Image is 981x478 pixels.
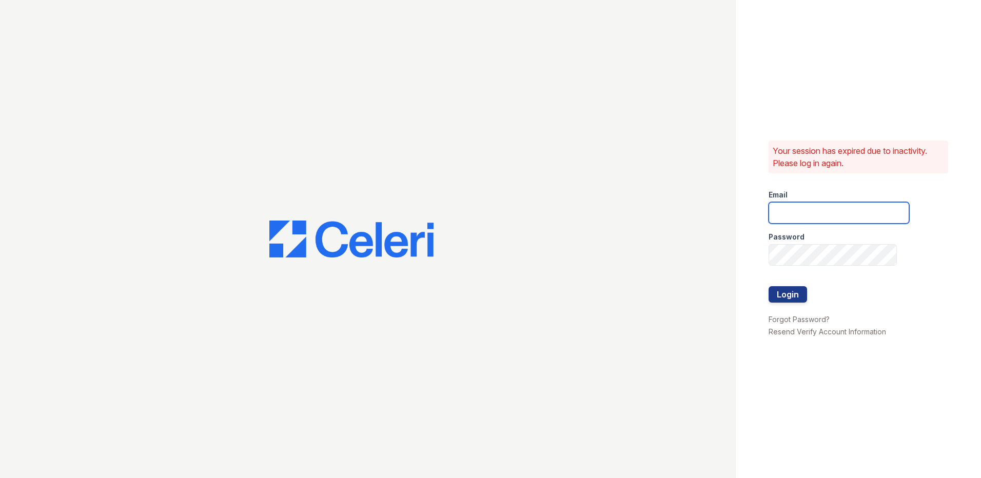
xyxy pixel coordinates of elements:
button: Login [769,286,807,303]
label: Password [769,232,805,242]
p: Your session has expired due to inactivity. Please log in again. [773,145,944,169]
label: Email [769,190,788,200]
img: CE_Logo_Blue-a8612792a0a2168367f1c8372b55b34899dd931a85d93a1a3d3e32e68fde9ad4.png [269,221,434,257]
a: Resend Verify Account Information [769,327,886,336]
a: Forgot Password? [769,315,830,324]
